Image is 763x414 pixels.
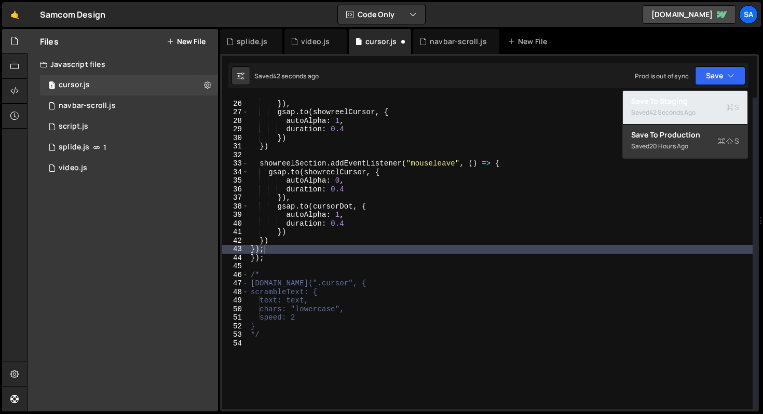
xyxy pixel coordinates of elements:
[59,122,88,131] div: script.js
[222,305,249,314] div: 50
[222,219,249,228] div: 40
[40,36,59,47] h2: Files
[365,36,397,47] div: cursor.js
[649,108,696,117] div: 42 seconds ago
[631,96,739,106] div: Save to Staging
[222,194,249,202] div: 37
[695,66,745,85] button: Save
[59,101,116,111] div: navbar-scroll.js
[643,5,736,24] a: [DOMAIN_NAME]
[222,330,249,339] div: 53
[40,158,218,178] div: 14806/45268.js
[59,163,87,173] div: video.js
[338,5,425,24] button: Code Only
[222,262,249,271] div: 45
[739,5,758,24] a: SA
[222,322,249,331] div: 52
[301,36,330,47] div: video.js
[222,288,249,297] div: 48
[649,142,688,150] div: 20 hours ago
[726,102,739,113] span: S
[2,2,28,27] a: 🤙
[167,37,206,46] button: New File
[222,185,249,194] div: 36
[623,125,747,158] button: Save to ProductionS Saved20 hours ago
[222,168,249,177] div: 34
[631,140,739,153] div: Saved
[222,142,249,151] div: 31
[222,202,249,211] div: 38
[222,245,249,254] div: 43
[222,117,249,126] div: 28
[59,143,89,152] div: splide.js
[222,100,249,108] div: 26
[718,136,739,146] span: S
[222,159,249,168] div: 33
[430,36,487,47] div: navbar-scroll.js
[40,75,218,95] div: 14806/45454.js
[49,82,55,90] span: 1
[631,130,739,140] div: Save to Production
[222,134,249,143] div: 30
[222,125,249,134] div: 29
[222,339,249,348] div: 54
[222,296,249,305] div: 49
[273,72,319,80] div: 42 seconds ago
[222,211,249,219] div: 39
[631,106,739,119] div: Saved
[254,72,319,80] div: Saved
[222,237,249,245] div: 42
[222,254,249,263] div: 44
[222,176,249,185] div: 35
[222,151,249,160] div: 32
[222,108,249,117] div: 27
[237,36,267,47] div: splide.js
[508,36,551,47] div: New File
[40,116,218,137] div: 14806/38397.js
[40,95,218,116] div: 14806/45291.js
[28,54,218,75] div: Javascript files
[59,80,90,90] div: cursor.js
[222,279,249,288] div: 47
[623,91,747,125] button: Save to StagingS Saved42 seconds ago
[222,313,249,322] div: 51
[40,137,218,158] div: 14806/45266.js
[40,8,105,21] div: Samcom Design
[222,271,249,280] div: 46
[222,228,249,237] div: 41
[635,72,689,80] div: Prod is out of sync
[103,143,106,151] span: 1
